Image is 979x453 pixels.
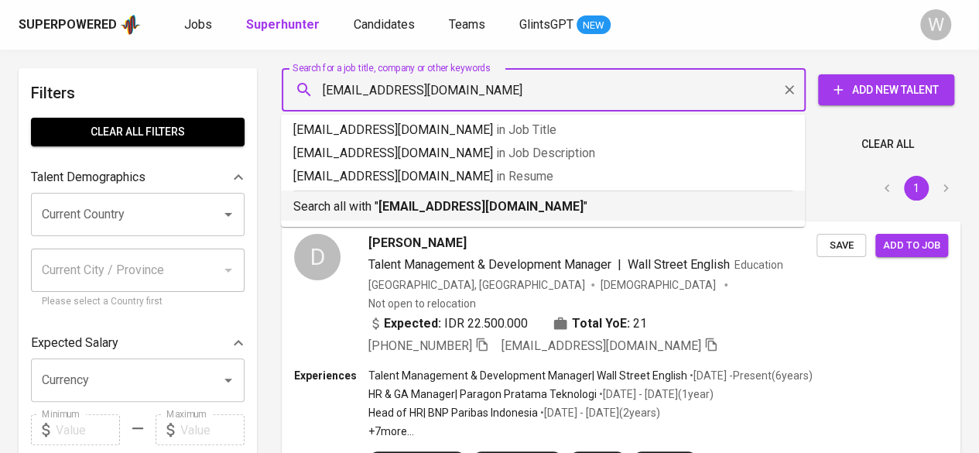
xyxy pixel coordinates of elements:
p: Talent Demographics [31,168,145,187]
a: Superpoweredapp logo [19,13,141,36]
span: [PHONE_NUMBER] [368,338,472,353]
span: Clear All filters [43,122,232,142]
span: 21 [633,314,647,333]
button: Clear [779,79,800,101]
b: Total YoE: [572,314,630,333]
span: [DEMOGRAPHIC_DATA] [601,277,718,293]
button: Save [816,234,866,258]
span: [PERSON_NAME] [368,234,467,252]
span: | [618,256,621,274]
span: Add New Talent [830,81,942,100]
span: Wall Street English [628,257,730,272]
input: Value [56,414,120,445]
b: Expected: [384,314,441,333]
p: Experiences [294,368,368,383]
button: Add to job [875,234,948,258]
div: Expected Salary [31,328,245,359]
button: Add New Talent [818,74,954,105]
a: Candidates [354,15,418,35]
span: NEW [577,18,611,33]
input: Value [180,414,245,445]
button: Clear All filters [31,118,245,146]
a: Teams [449,15,488,35]
p: • [DATE] - [DATE] ( 2 years ) [538,405,660,420]
span: Education [734,259,783,271]
p: Head of HR | BNP Paribas Indonesia [368,405,538,420]
p: Talent Management & Development Manager | Wall Street English [368,368,687,383]
span: Teams [449,17,485,32]
button: Open [217,369,239,391]
span: in Job Title [496,122,556,137]
div: Talent Demographics [31,162,245,193]
p: • [DATE] - [DATE] ( 1 year ) [597,386,714,402]
p: Please select a Country first [42,294,234,310]
div: IDR 22.500.000 [368,314,528,333]
p: Search all with " " [293,197,792,216]
p: +7 more ... [368,424,813,439]
button: page 1 [904,176,929,201]
span: Jobs [184,17,212,32]
b: [EMAIL_ADDRESS][DOMAIN_NAME] [378,199,584,214]
span: in Job Description [496,146,595,160]
p: Expected Salary [31,334,118,352]
button: Clear All [855,130,920,159]
span: Add to job [883,237,940,255]
div: W [920,9,951,40]
a: Jobs [184,15,215,35]
p: HR & GA Manager | Paragon Pratama Teknologi [368,386,597,402]
a: Superhunter [246,15,323,35]
div: Superpowered [19,16,117,34]
h6: Filters [31,81,245,105]
span: in Resume [496,169,553,184]
div: [GEOGRAPHIC_DATA], [GEOGRAPHIC_DATA] [368,277,585,293]
button: Open [217,204,239,225]
b: Superhunter [246,17,320,32]
span: Candidates [354,17,415,32]
p: Not open to relocation [368,296,476,311]
p: [EMAIL_ADDRESS][DOMAIN_NAME] [293,167,792,186]
p: • [DATE] - Present ( 6 years ) [687,368,813,383]
img: app logo [120,13,141,36]
span: GlintsGPT [519,17,573,32]
span: Clear All [861,135,914,154]
nav: pagination navigation [872,176,960,201]
a: GlintsGPT NEW [519,15,611,35]
span: Talent Management & Development Manager [368,257,611,272]
p: [EMAIL_ADDRESS][DOMAIN_NAME] [293,121,792,139]
div: D [294,234,341,280]
span: Save [824,237,858,255]
p: [EMAIL_ADDRESS][DOMAIN_NAME] [293,144,792,163]
span: [EMAIL_ADDRESS][DOMAIN_NAME] [501,338,701,353]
